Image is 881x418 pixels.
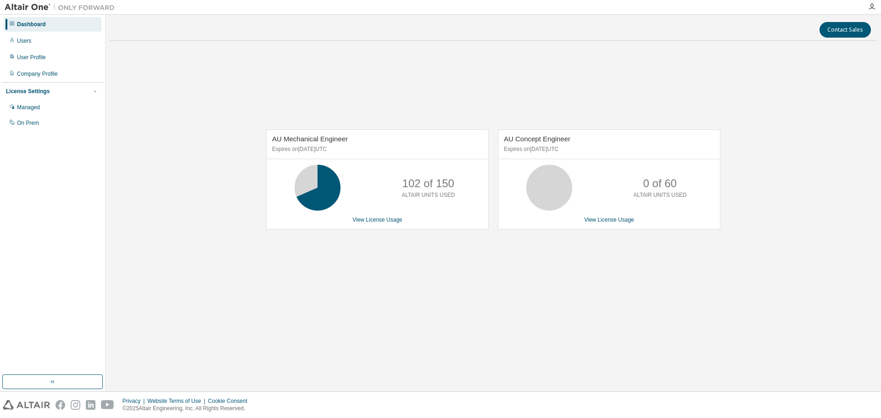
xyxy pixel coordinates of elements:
div: Dashboard [17,21,46,28]
p: ALTAIR UNITS USED [401,191,455,199]
div: Company Profile [17,70,58,78]
div: Cookie Consent [208,397,252,405]
div: On Prem [17,119,39,127]
span: AU Concept Engineer [504,135,570,143]
div: License Settings [6,88,50,95]
img: linkedin.svg [86,400,95,410]
img: Altair One [5,3,119,12]
div: Managed [17,104,40,111]
div: Users [17,37,31,45]
div: User Profile [17,54,46,61]
div: Website Terms of Use [147,397,208,405]
div: Privacy [123,397,147,405]
a: View License Usage [352,217,402,223]
button: Contact Sales [820,22,871,38]
p: ALTAIR UNITS USED [633,191,686,199]
a: View License Usage [584,217,634,223]
p: 0 of 60 [643,176,677,191]
img: instagram.svg [71,400,80,410]
p: 102 of 150 [402,176,454,191]
p: Expires on [DATE] UTC [504,145,712,153]
p: Expires on [DATE] UTC [272,145,480,153]
img: youtube.svg [101,400,114,410]
img: altair_logo.svg [3,400,50,410]
img: facebook.svg [56,400,65,410]
p: © 2025 Altair Engineering, Inc. All Rights Reserved. [123,405,253,412]
span: AU Mechanical Engineer [272,135,348,143]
